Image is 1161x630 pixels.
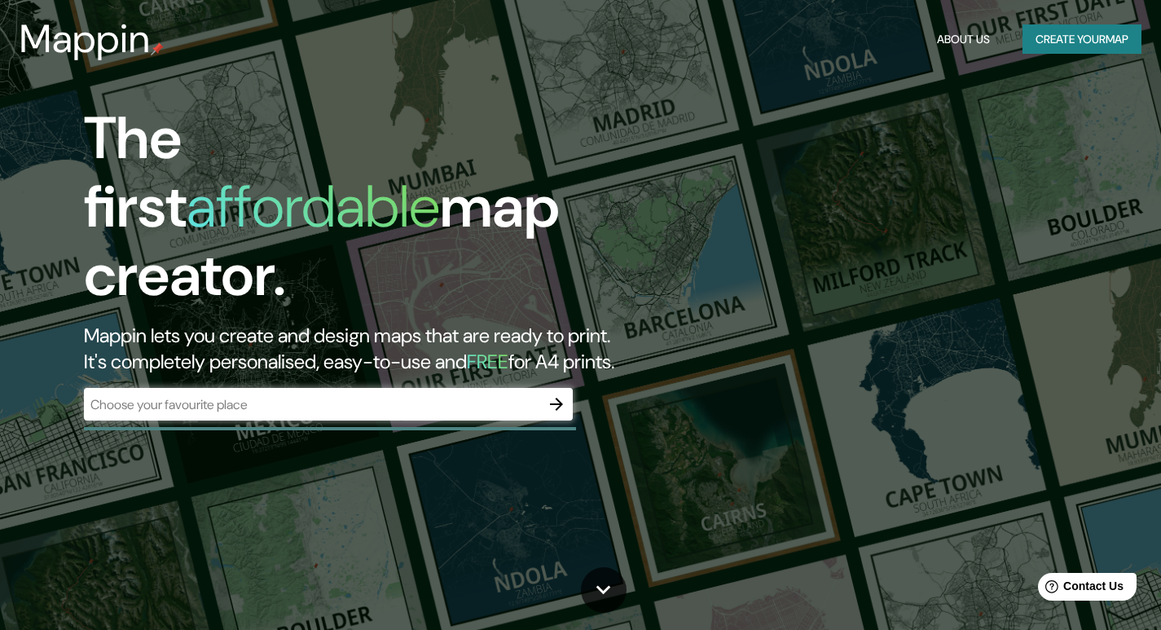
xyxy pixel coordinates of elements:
h3: Mappin [20,16,151,62]
button: About Us [930,24,996,55]
h2: Mappin lets you create and design maps that are ready to print. It's completely personalised, eas... [84,323,665,375]
iframe: Help widget launcher [1016,566,1143,612]
h1: The first map creator. [84,104,665,323]
img: mappin-pin [151,42,164,55]
h1: affordable [187,169,440,245]
h5: FREE [467,349,508,374]
button: Create yourmap [1022,24,1141,55]
input: Choose your favourite place [84,395,540,414]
